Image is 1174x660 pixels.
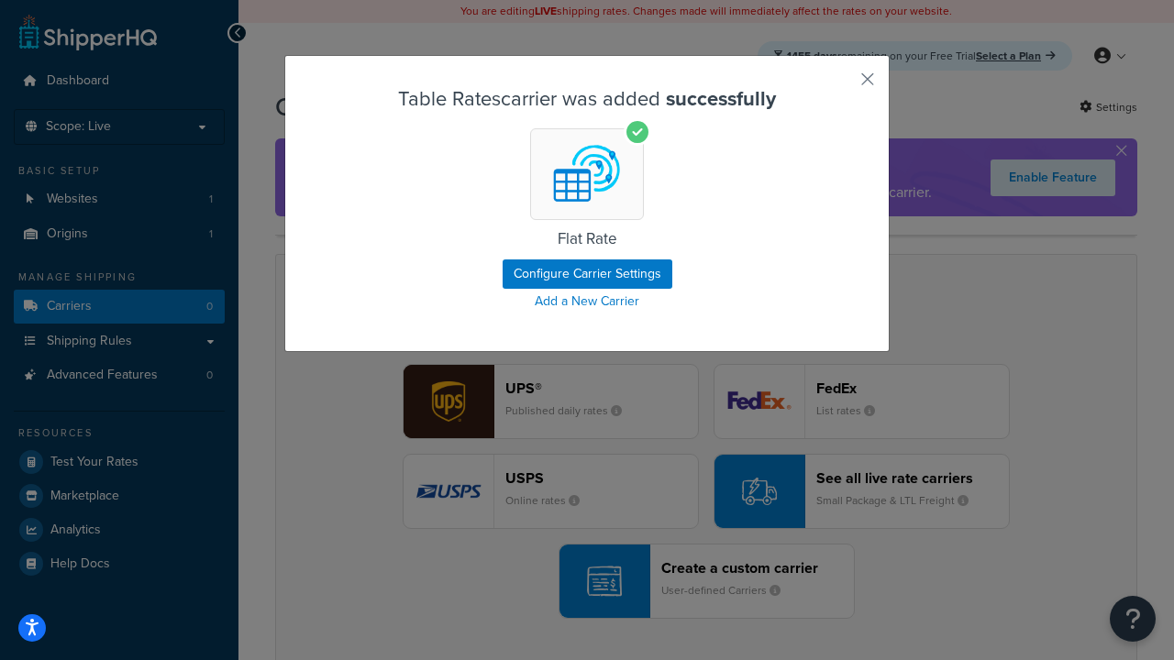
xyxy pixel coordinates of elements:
strong: successfully [666,83,776,114]
h5: Flat Rate [342,231,832,248]
button: Configure Carrier Settings [503,259,672,289]
a: Add a New Carrier [331,289,843,314]
img: Table Rates [545,132,629,216]
h3: Table Rates carrier was added [331,88,843,110]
